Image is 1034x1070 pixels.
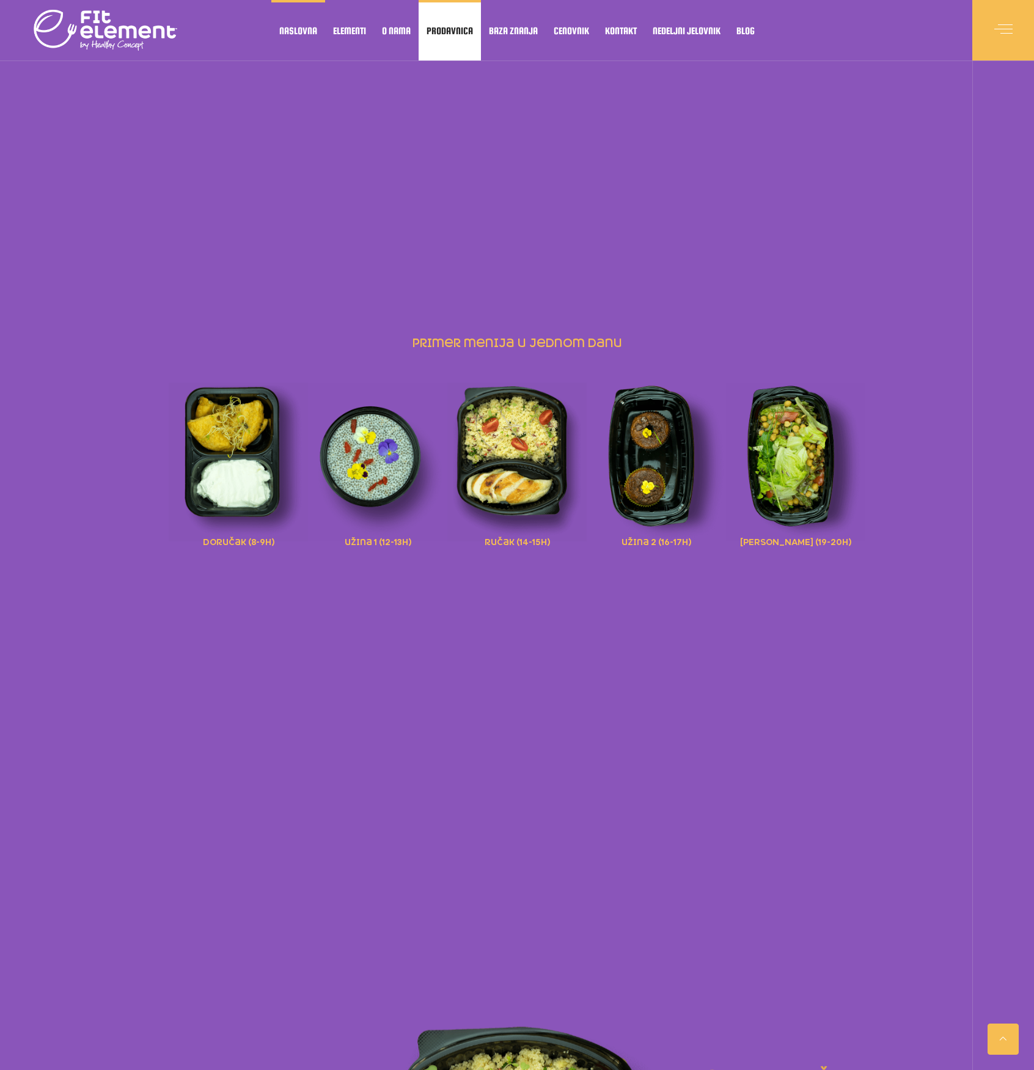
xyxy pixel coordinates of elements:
span: O nama [382,27,411,34]
span: užina 2 (16-17h) [621,534,691,548]
span: Baza znanja [489,27,538,34]
span: ručak (14-15h) [485,534,550,548]
span: Nedeljni jelovnik [653,27,721,34]
span: doručak (8-9h) [203,534,274,548]
span: Kontakt [605,27,637,34]
img: logo light [34,6,177,55]
span: Prodavnica [427,27,473,34]
span: Cenovnik [554,27,589,34]
span: [PERSON_NAME] (19-20h) [740,534,851,548]
span: užina 1 (12-13h) [345,534,411,548]
div: primer menija u jednom danu [169,366,865,568]
span: Elementi [333,27,366,34]
span: Blog [736,27,755,34]
span: Naslovna [279,27,317,34]
a: primer menija u jednom danu [411,337,624,350]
